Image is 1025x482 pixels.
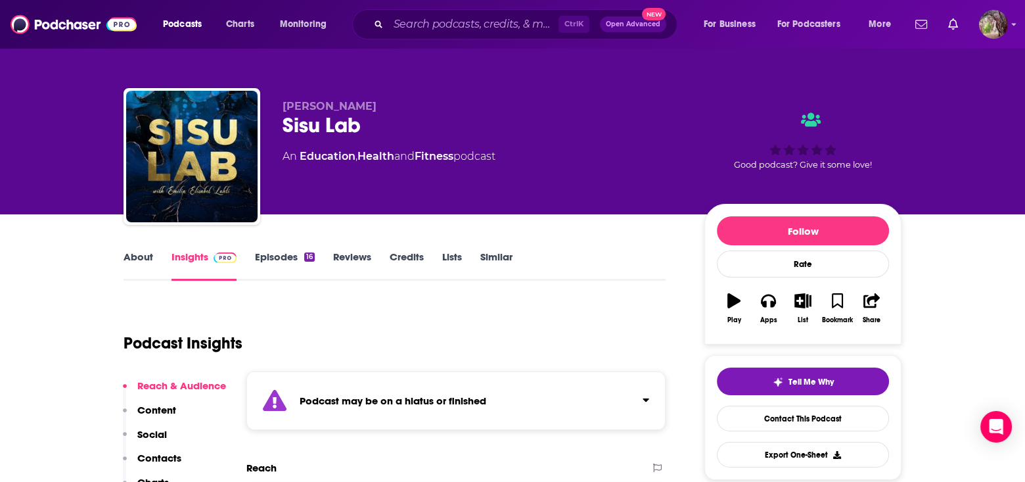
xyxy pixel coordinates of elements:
h1: Podcast Insights [124,333,242,353]
button: Follow [717,216,889,245]
button: open menu [769,14,859,35]
div: Open Intercom Messenger [980,411,1012,443]
div: 16 [304,253,315,262]
a: Episodes16 [255,251,315,281]
span: Good podcast? Give it some love! [734,160,872,170]
img: Podchaser Pro [214,253,237,263]
button: open menu [695,14,772,35]
button: Content [123,404,176,428]
span: For Business [704,15,756,34]
div: Rate [717,251,889,277]
div: List [798,316,808,324]
div: Share [863,316,880,324]
button: Bookmark [820,285,854,332]
h2: Reach [246,462,277,474]
button: Open AdvancedNew [600,16,666,32]
span: Podcasts [163,15,202,34]
span: Monitoring [280,15,327,34]
button: Social [123,428,167,452]
button: Contacts [123,452,181,476]
p: Social [137,428,167,441]
a: Credits [390,251,424,281]
div: An podcast [283,149,495,164]
input: Search podcasts, credits, & more... [388,14,558,35]
a: Contact This Podcast [717,406,889,431]
button: open menu [271,14,344,35]
button: open menu [859,14,907,35]
span: Ctrl K [558,16,589,33]
img: Sisu Lab [126,91,258,222]
a: Fitness [415,150,453,162]
button: Play [717,285,751,332]
span: [PERSON_NAME] [283,100,376,112]
section: Click to expand status details [246,372,666,430]
a: Show notifications dropdown [943,13,963,36]
a: Lists [442,251,462,281]
div: Search podcasts, credits, & more... [365,9,690,39]
a: Show notifications dropdown [910,13,932,36]
span: and [394,150,415,162]
button: List [786,285,820,332]
a: InsightsPodchaser Pro [171,251,237,281]
button: open menu [154,14,219,35]
p: Content [137,404,176,416]
button: Apps [751,285,785,332]
span: Charts [226,15,254,34]
span: Open Advanced [606,21,660,28]
div: Good podcast? Give it some love! [704,100,901,181]
a: Health [357,150,394,162]
img: User Profile [979,10,1008,39]
strong: Podcast may be on a hiatus or finished [300,395,486,407]
div: Apps [760,316,777,324]
div: Play [727,316,741,324]
a: Similar [480,251,512,281]
a: Charts [217,14,262,35]
div: Bookmark [822,316,853,324]
button: Show profile menu [979,10,1008,39]
img: tell me why sparkle [773,377,783,387]
a: Education [300,150,355,162]
span: , [355,150,357,162]
button: Export One-Sheet [717,442,889,468]
button: Reach & Audience [123,379,226,404]
span: New [642,8,666,20]
button: Share [855,285,889,332]
p: Reach & Audience [137,379,226,392]
span: Tell Me Why [788,377,834,387]
span: For Podcasters [777,15,840,34]
img: Podchaser - Follow, Share and Rate Podcasts [11,12,137,37]
a: About [124,251,153,281]
a: Reviews [333,251,371,281]
p: Contacts [137,452,181,464]
span: More [869,15,891,34]
button: tell me why sparkleTell Me Why [717,368,889,395]
span: Logged in as MSanz [979,10,1008,39]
